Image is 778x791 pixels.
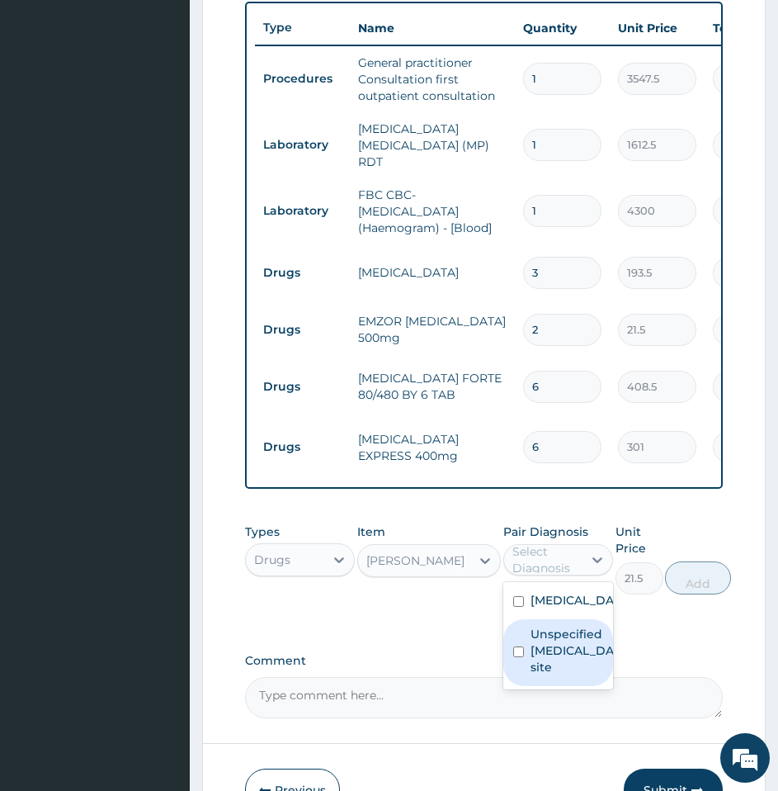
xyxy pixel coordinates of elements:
label: Comment [245,654,723,668]
label: Types [245,525,280,539]
td: Drugs [255,432,350,462]
th: Quantity [515,12,610,45]
div: Drugs [254,552,290,568]
td: [MEDICAL_DATA] [350,256,515,289]
div: Chat with us now [86,92,277,114]
td: [MEDICAL_DATA] [MEDICAL_DATA] (MP) RDT [350,112,515,178]
td: [MEDICAL_DATA] FORTE 80/480 BY 6 TAB [350,362,515,411]
div: Select Diagnosis [512,543,581,576]
td: Laboratory [255,130,350,160]
td: Procedures [255,64,350,94]
label: [MEDICAL_DATA] [530,592,620,609]
th: Unit Price [610,12,705,45]
label: Pair Diagnosis [503,523,588,540]
td: Drugs [255,372,350,402]
th: Type [255,12,350,43]
td: Drugs [255,258,350,288]
div: Minimize live chat window [271,8,310,48]
td: FBC CBC-[MEDICAL_DATA] (Haemogram) - [Blood] [350,178,515,244]
span: We're online! [96,208,228,375]
label: Unspecified [MEDICAL_DATA] site [530,626,620,675]
label: Item [357,523,385,540]
td: [MEDICAL_DATA] EXPRESS 400mg [350,423,515,472]
td: Laboratory [255,196,350,226]
div: [PERSON_NAME] [366,552,464,569]
th: Name [350,12,515,45]
td: General practitioner Consultation first outpatient consultation [350,46,515,112]
textarea: Type your message and hit 'Enter' [8,451,314,509]
img: d_794563401_company_1708531726252_794563401 [31,83,67,124]
label: Unit Price [615,523,663,557]
td: Drugs [255,315,350,345]
button: Add [665,561,731,594]
td: EMZOR [MEDICAL_DATA] 500mg [350,305,515,354]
